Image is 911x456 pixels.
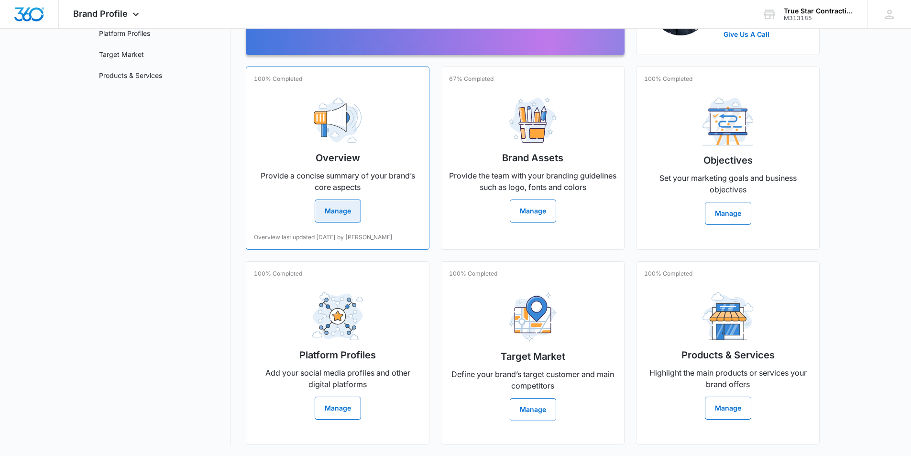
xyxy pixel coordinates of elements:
[254,233,393,242] p: Overview last updated [DATE] by [PERSON_NAME]
[99,28,150,38] a: Platform Profiles
[449,269,497,278] p: 100% Completed
[316,151,360,165] h2: Overview
[644,269,692,278] p: 100% Completed
[784,15,854,22] div: account id
[99,49,144,59] a: Target Market
[681,348,775,362] h2: Products & Services
[441,261,625,445] a: 100% CompletedTarget MarketDefine your brand’s target customer and main competitorsManage
[784,7,854,15] div: account name
[449,75,494,83] p: 67% Completed
[254,269,302,278] p: 100% Completed
[644,75,692,83] p: 100% Completed
[502,151,563,165] h2: Brand Assets
[703,153,753,167] h2: Objectives
[315,397,361,420] button: Manage
[246,261,429,445] a: 100% CompletedPlatform ProfilesAdd your social media profiles and other digital platformsManage
[510,200,556,222] button: Manage
[254,75,302,83] p: 100% Completed
[644,172,812,195] p: Set your marketing goals and business objectives
[99,70,162,80] a: Products & Services
[644,367,812,390] p: Highlight the main products or services your brand offers
[449,170,616,193] p: Provide the team with your branding guidelines such as logo, fonts and colors
[73,9,128,19] span: Brand Profile
[441,67,625,250] a: 67% CompletedBrand AssetsProvide the team with your branding guidelines such as logo, fonts and c...
[449,368,616,391] p: Define your brand’s target customer and main competitors
[254,170,421,193] p: Provide a concise summary of your brand’s core aspects
[501,349,565,364] h2: Target Market
[315,200,361,222] button: Manage
[724,29,802,39] a: Give Us A Call
[254,367,421,390] p: Add your social media profiles and other digital platforms
[246,67,429,250] a: 100% CompletedOverviewProvide a concise summary of your brand’s core aspectsManageOverview last u...
[636,261,820,445] a: 100% CompletedProducts & ServicesHighlight the main products or services your brand offersManage
[636,67,820,250] a: 100% CompletedObjectivesSet your marketing goals and business objectivesManage
[705,397,751,420] button: Manage
[299,348,376,362] h2: Platform Profiles
[705,202,751,225] button: Manage
[510,398,556,421] button: Manage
